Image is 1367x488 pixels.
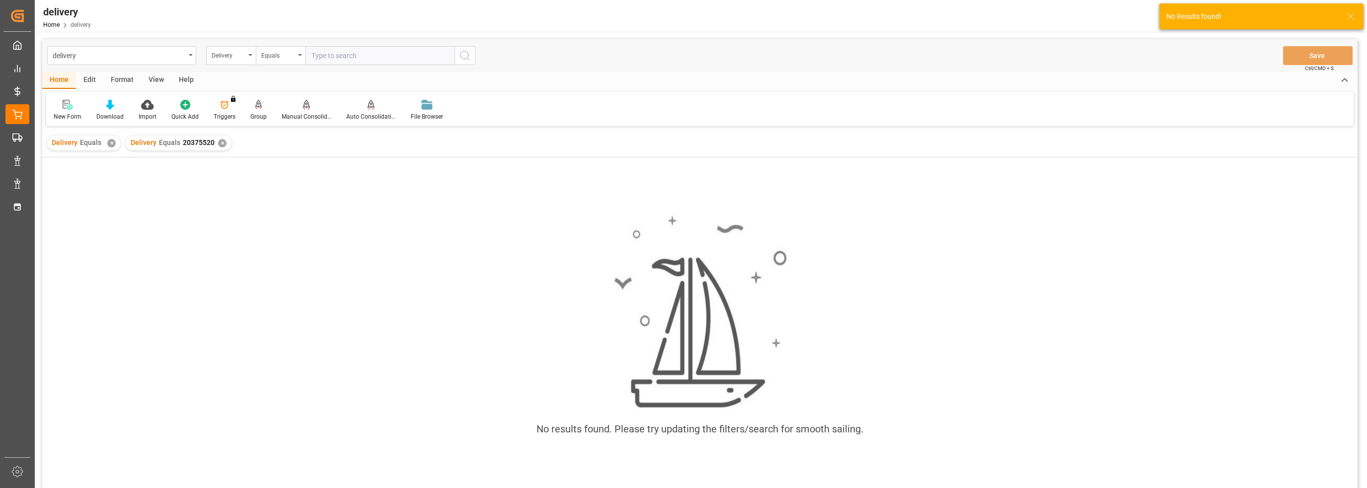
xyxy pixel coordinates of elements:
[107,139,116,147] div: ✕
[96,112,124,121] div: Download
[250,112,267,121] div: Group
[346,112,396,121] div: Auto Consolidation
[103,72,141,89] div: Format
[1305,65,1334,72] span: Ctrl/CMD + S
[76,72,103,89] div: Edit
[80,139,101,146] span: Equals
[171,112,199,121] div: Quick Add
[141,72,171,89] div: View
[53,49,185,61] div: delivery
[52,139,77,146] span: Delivery
[1166,11,1337,22] div: No Results found!
[256,46,305,65] button: open menu
[43,21,60,28] a: Home
[613,214,787,410] img: smooth_sailing.jpeg
[305,46,455,65] input: Type to search
[455,46,475,65] button: search button
[1283,46,1353,65] button: Save
[54,112,81,121] div: New Form
[159,139,180,146] span: Equals
[171,72,201,89] div: Help
[536,421,863,436] div: No results found. Please try updating the filters/search for smooth sailing.
[212,49,245,60] div: Delivery
[139,112,156,121] div: Import
[183,139,215,146] span: 20375520
[282,112,331,121] div: Manual Consolidation
[131,139,156,146] span: Delivery
[411,112,443,121] div: File Browser
[47,46,196,65] button: open menu
[42,72,76,89] div: Home
[261,49,295,60] div: Equals
[43,4,91,19] div: delivery
[218,139,227,147] div: ✕
[206,46,256,65] button: open menu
